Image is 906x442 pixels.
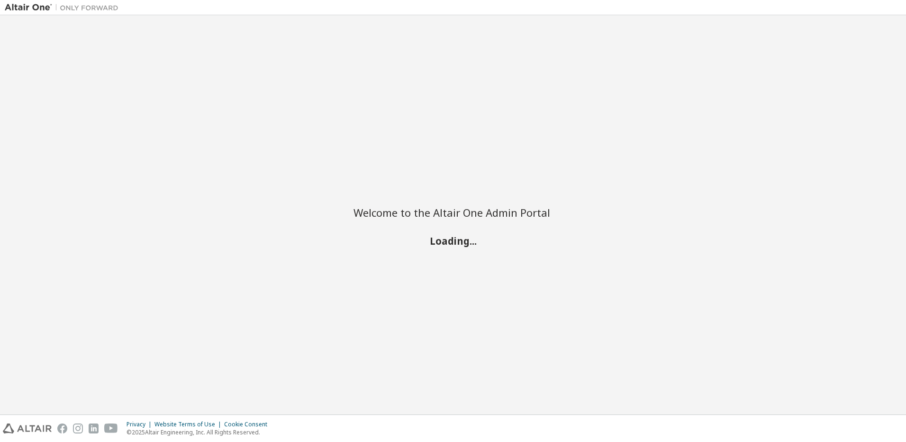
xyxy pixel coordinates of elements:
[154,421,224,428] div: Website Terms of Use
[57,424,67,433] img: facebook.svg
[3,424,52,433] img: altair_logo.svg
[89,424,99,433] img: linkedin.svg
[127,428,273,436] p: © 2025 Altair Engineering, Inc. All Rights Reserved.
[104,424,118,433] img: youtube.svg
[353,235,553,247] h2: Loading...
[127,421,154,428] div: Privacy
[353,206,553,219] h2: Welcome to the Altair One Admin Portal
[224,421,273,428] div: Cookie Consent
[73,424,83,433] img: instagram.svg
[5,3,123,12] img: Altair One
